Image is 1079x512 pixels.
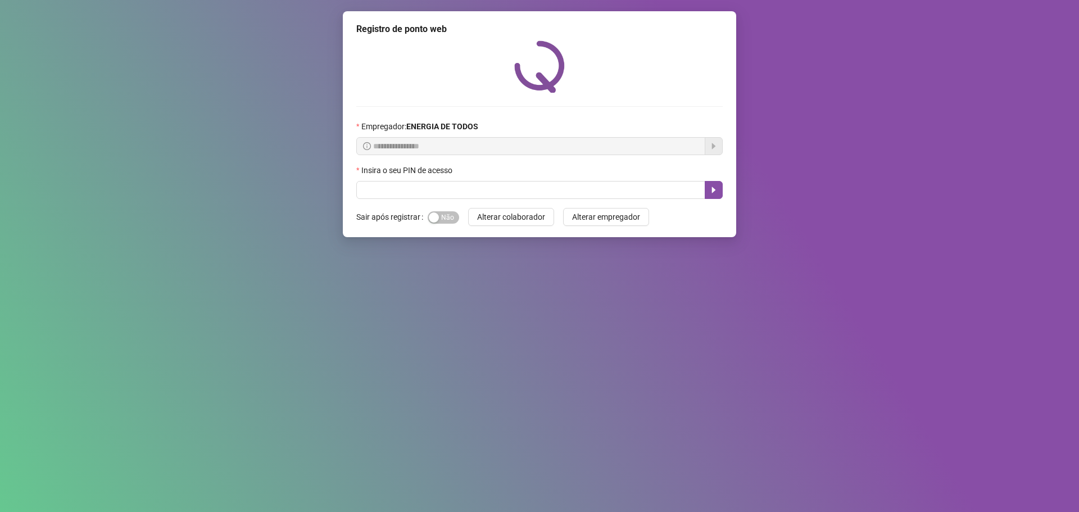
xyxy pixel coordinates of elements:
[477,211,545,223] span: Alterar colaborador
[363,142,371,150] span: info-circle
[406,122,478,131] strong: ENERGIA DE TODOS
[572,211,640,223] span: Alterar empregador
[468,208,554,226] button: Alterar colaborador
[356,164,460,176] label: Insira o seu PIN de acesso
[563,208,649,226] button: Alterar empregador
[361,120,478,133] span: Empregador :
[514,40,565,93] img: QRPoint
[356,22,723,36] div: Registro de ponto web
[356,208,428,226] label: Sair após registrar
[709,185,718,194] span: caret-right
